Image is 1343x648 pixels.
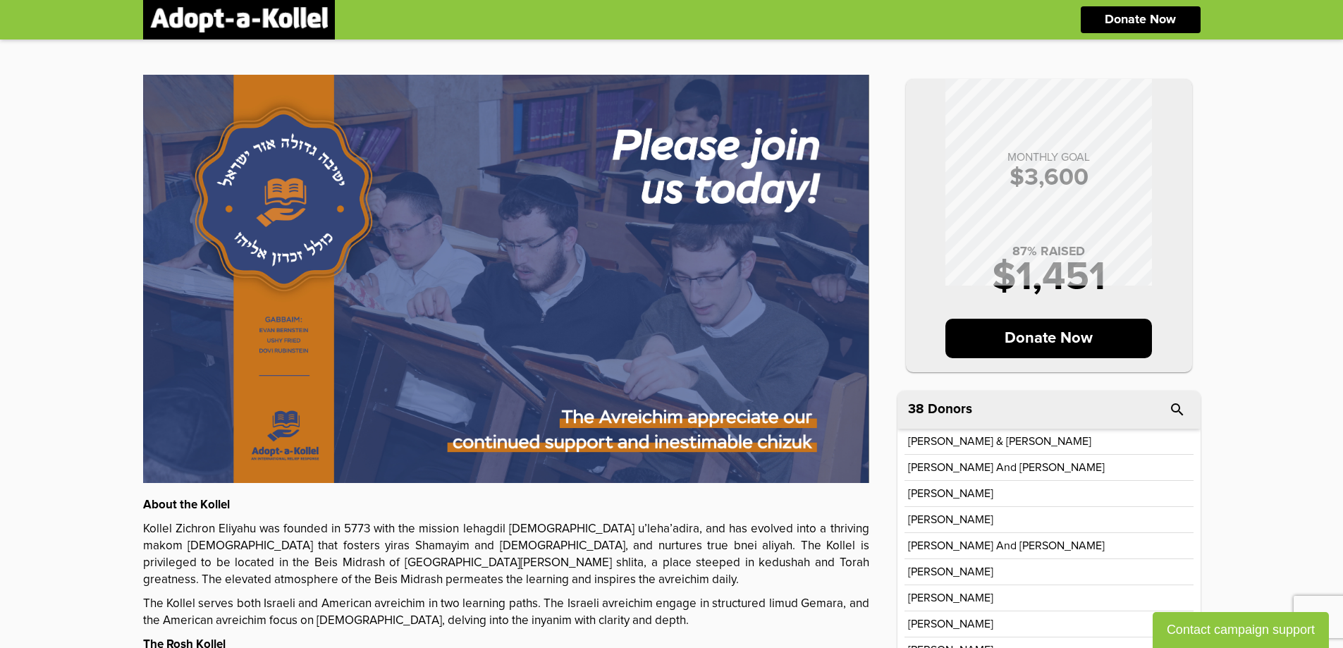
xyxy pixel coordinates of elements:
[143,521,869,589] p: Kollel Zichron Eliyahu was founded in 5773 with the mission lehagdil [DEMOGRAPHIC_DATA] u’leha’ad...
[150,7,328,32] img: logonobg.png
[143,596,869,630] p: The Kollel serves both Israeli and American avreichim in two learning paths. The Israeli avreichi...
[143,499,230,511] strong: About the Kollel
[920,152,1178,163] p: MONTHLY GOAL
[1169,401,1186,418] i: search
[1105,13,1176,26] p: Donate Now
[908,436,1091,447] p: [PERSON_NAME] & [PERSON_NAME]
[908,618,993,630] p: [PERSON_NAME]
[143,75,869,483] img: WwVJ83BnXx.hRfpiINgCa.jpg
[908,592,993,604] p: [PERSON_NAME]
[908,488,993,499] p: [PERSON_NAME]
[1153,612,1329,648] button: Contact campaign support
[920,166,1178,190] p: $
[945,319,1152,358] p: Donate Now
[908,462,1105,473] p: [PERSON_NAME] and [PERSON_NAME]
[908,403,924,416] span: 38
[928,403,972,416] p: Donors
[908,540,1105,551] p: [PERSON_NAME] and [PERSON_NAME]
[908,514,993,525] p: [PERSON_NAME]
[908,566,993,577] p: [PERSON_NAME]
